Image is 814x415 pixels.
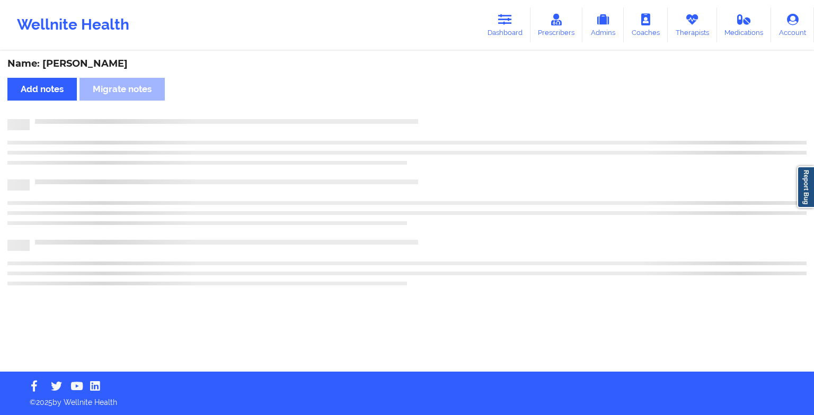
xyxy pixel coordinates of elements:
[717,7,772,42] a: Medications
[797,166,814,208] a: Report Bug
[530,7,583,42] a: Prescribers
[771,7,814,42] a: Account
[480,7,530,42] a: Dashboard
[22,390,792,408] p: © 2025 by Wellnite Health
[7,58,807,70] div: Name: [PERSON_NAME]
[624,7,668,42] a: Coaches
[668,7,717,42] a: Therapists
[582,7,624,42] a: Admins
[7,78,77,101] button: Add notes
